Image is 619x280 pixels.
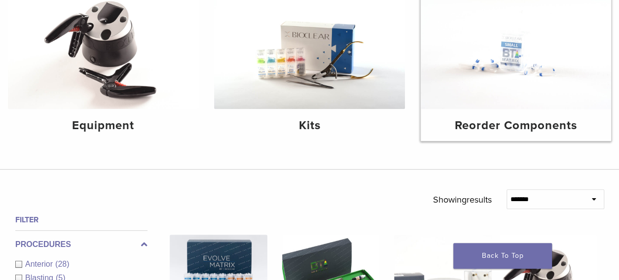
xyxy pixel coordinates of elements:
h4: Filter [15,214,147,226]
span: Anterior [25,260,55,268]
span: (28) [55,260,69,268]
a: Back To Top [453,243,552,269]
h4: Kits [222,117,397,135]
p: Showing results [433,189,492,210]
h4: Reorder Components [429,117,603,135]
label: Procedures [15,239,147,250]
h4: Equipment [16,117,190,135]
